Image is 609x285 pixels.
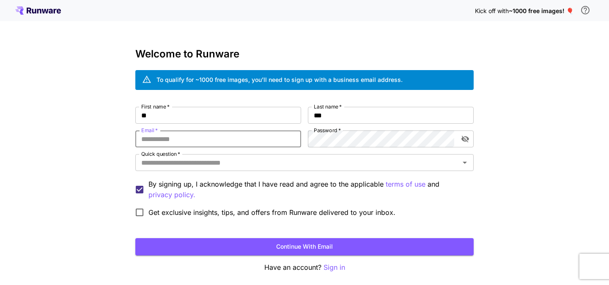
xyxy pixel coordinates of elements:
[386,179,425,190] p: terms of use
[314,127,341,134] label: Password
[135,262,474,273] p: Have an account?
[458,131,473,147] button: toggle password visibility
[148,179,467,200] p: By signing up, I acknowledge that I have read and agree to the applicable and
[509,7,573,14] span: ~1000 free images! 🎈
[324,262,345,273] button: Sign in
[459,157,471,168] button: Open
[314,103,342,110] label: Last name
[148,207,395,217] span: Get exclusive insights, tips, and offers from Runware delivered to your inbox.
[141,103,170,110] label: First name
[135,238,474,255] button: Continue with email
[475,7,509,14] span: Kick off with
[148,190,195,200] button: By signing up, I acknowledge that I have read and agree to the applicable terms of use and
[156,75,403,84] div: To qualify for ~1000 free images, you’ll need to sign up with a business email address.
[135,48,474,60] h3: Welcome to Runware
[141,150,180,157] label: Quick question
[577,2,594,19] button: In order to qualify for free credit, you need to sign up with a business email address and click ...
[141,127,158,134] label: Email
[148,190,195,200] p: privacy policy.
[386,179,425,190] button: By signing up, I acknowledge that I have read and agree to the applicable and privacy policy.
